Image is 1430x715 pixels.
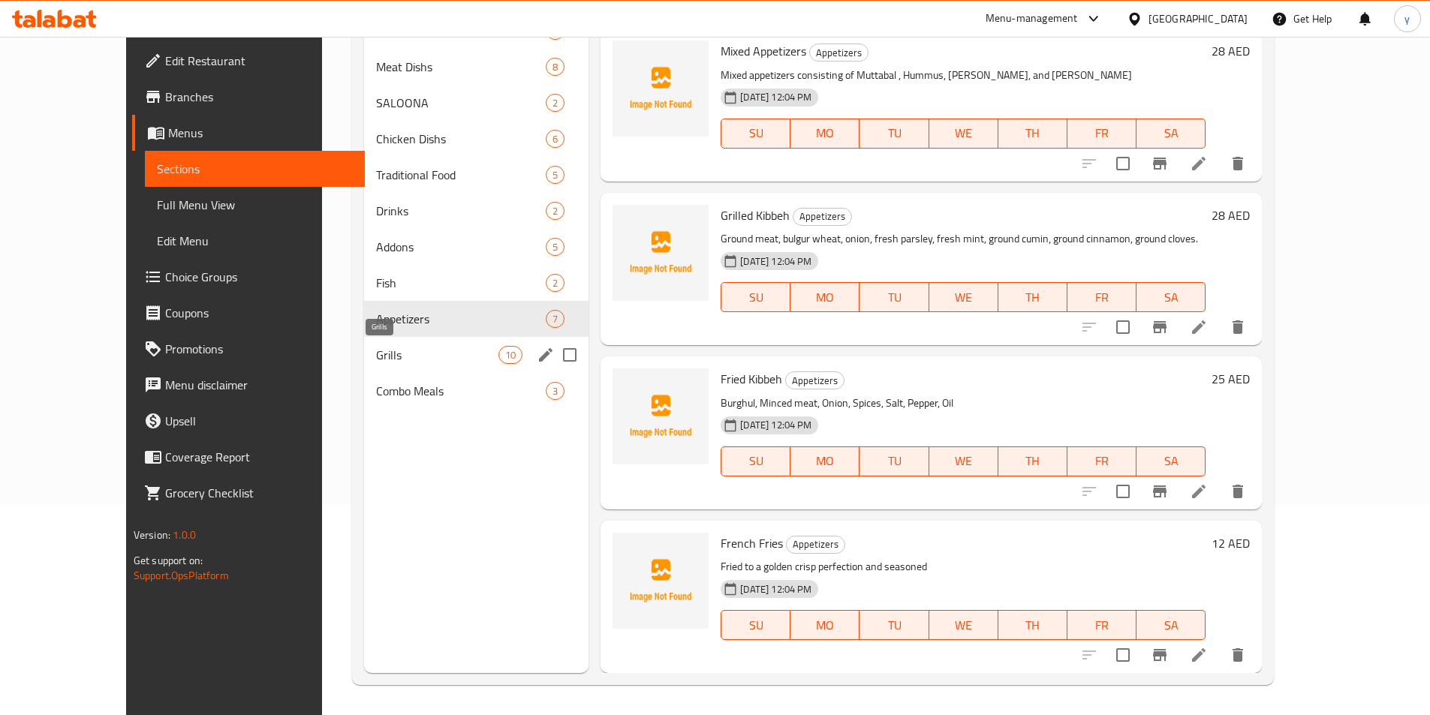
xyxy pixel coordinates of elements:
[810,44,868,62] span: Appetizers
[790,446,860,476] button: MO
[860,119,929,149] button: TU
[727,614,784,636] span: SU
[1107,148,1139,179] span: Select to update
[809,44,869,62] div: Appetizers
[145,223,365,259] a: Edit Menu
[866,122,923,144] span: TU
[734,418,817,432] span: [DATE] 12:04 PM
[134,566,229,585] a: Support.OpsPlatform
[376,274,546,292] span: Fish
[986,10,1078,28] div: Menu-management
[376,238,546,256] div: Addons
[721,532,783,554] span: French Fries
[132,79,365,115] a: Branches
[786,536,845,554] div: Appetizers
[132,295,365,331] a: Coupons
[132,475,365,511] a: Grocery Checklist
[796,450,853,472] span: MO
[727,122,784,144] span: SU
[546,202,564,220] div: items
[613,205,709,301] img: Grilled Kibbeh
[1142,473,1178,509] button: Branch-specific-item
[734,582,817,596] span: [DATE] 12:04 PM
[1004,614,1061,636] span: TH
[376,58,546,76] span: Meat Dishs
[860,610,929,640] button: TU
[1212,41,1250,62] h6: 28 AED
[1004,122,1061,144] span: TH
[860,282,929,312] button: TU
[935,614,992,636] span: WE
[1142,450,1200,472] span: SA
[790,610,860,640] button: MO
[157,196,353,214] span: Full Menu View
[132,259,365,295] a: Choice Groups
[1142,637,1178,673] button: Branch-specific-item
[796,122,853,144] span: MO
[866,287,923,308] span: TU
[860,446,929,476] button: TU
[546,60,564,74] span: 8
[721,204,790,227] span: Grilled Kibbeh
[546,204,564,218] span: 2
[1067,282,1136,312] button: FR
[376,166,546,184] span: Traditional Food
[132,439,365,475] a: Coverage Report
[721,230,1206,248] p: Ground meat, bulgur wheat, onion, fresh parsley, fresh mint, ground cumin, ground cinnamon, groun...
[157,160,353,178] span: Sections
[1220,637,1256,673] button: delete
[546,312,564,326] span: 7
[793,208,852,226] div: Appetizers
[376,382,546,400] span: Combo Meals
[364,337,589,373] div: Grills10edit
[721,557,1206,576] p: Fried to a golden crisp perfection and seasoned
[1220,309,1256,345] button: delete
[376,94,546,112] span: SALOONA
[935,122,992,144] span: WE
[721,40,806,62] span: Mixed Appetizers
[546,382,564,400] div: items
[546,58,564,76] div: items
[376,130,546,148] span: Chicken Dishs
[929,446,998,476] button: WE
[364,229,589,265] div: Addons5
[165,484,353,502] span: Grocery Checklist
[721,394,1206,413] p: Burghul, Minced meat, Onion, Spices, Salt, Pepper, Oil
[734,90,817,104] span: [DATE] 12:04 PM
[546,166,564,184] div: items
[1190,482,1208,500] a: Edit menu item
[364,265,589,301] div: Fish2
[1073,122,1130,144] span: FR
[1136,610,1206,640] button: SA
[721,282,790,312] button: SU
[1212,368,1250,389] h6: 25 AED
[727,287,784,308] span: SU
[1142,122,1200,144] span: SA
[1404,11,1410,27] span: y
[1212,533,1250,554] h6: 12 AED
[613,41,709,137] img: Mixed Appetizers
[376,202,546,220] div: Drinks
[134,525,170,545] span: Version:
[1220,146,1256,182] button: delete
[613,533,709,629] img: French Fries
[364,85,589,121] div: SALOONA2
[1190,318,1208,336] a: Edit menu item
[866,450,923,472] span: TU
[998,446,1067,476] button: TH
[1142,287,1200,308] span: SA
[364,49,589,85] div: Meat Dishs8
[165,376,353,394] span: Menu disclaimer
[1073,287,1130,308] span: FR
[546,276,564,290] span: 2
[546,384,564,398] span: 3
[534,344,557,366] button: edit
[1067,446,1136,476] button: FR
[866,614,923,636] span: TU
[145,187,365,223] a: Full Menu View
[1149,11,1248,27] div: [GEOGRAPHIC_DATA]
[132,403,365,439] a: Upsell
[165,340,353,358] span: Promotions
